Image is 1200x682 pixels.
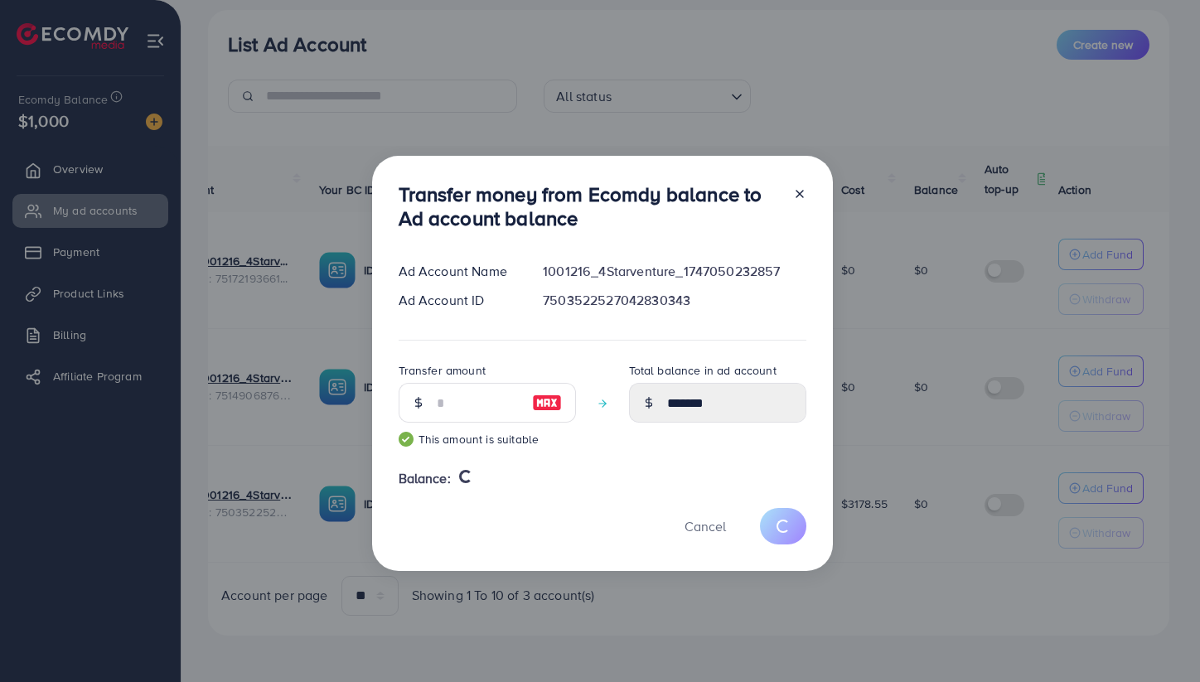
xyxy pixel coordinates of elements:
span: Balance: [399,469,451,488]
iframe: Chat [1130,607,1188,670]
h3: Transfer money from Ecomdy balance to Ad account balance [399,182,780,230]
small: This amount is suitable [399,431,576,447]
label: Total balance in ad account [629,362,777,379]
img: image [532,393,562,413]
div: Ad Account ID [385,291,530,310]
button: Cancel [664,508,747,544]
div: 7503522527042830343 [530,291,819,310]
div: Ad Account Name [385,262,530,281]
span: Cancel [685,517,726,535]
div: 1001216_4Starventure_1747050232857 [530,262,819,281]
img: guide [399,432,414,447]
label: Transfer amount [399,362,486,379]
